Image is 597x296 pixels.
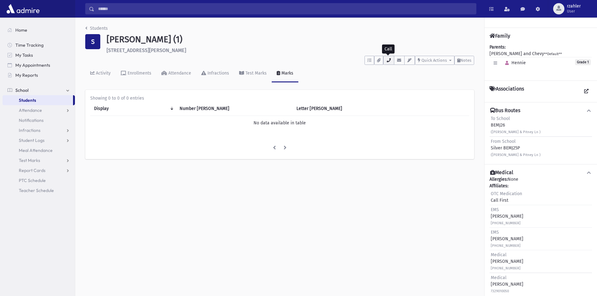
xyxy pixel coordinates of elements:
[293,101,394,116] th: Letter Mark
[107,34,474,45] h1: [PERSON_NAME] (1)
[15,72,38,78] span: My Reports
[491,252,506,257] span: Medical
[491,252,523,271] div: [PERSON_NAME]
[3,155,75,165] a: Test Marks
[491,229,523,249] div: [PERSON_NAME]
[422,58,447,63] span: Quick Actions
[490,44,505,50] b: Parents:
[491,190,522,204] div: Call First
[491,139,516,144] span: From School
[94,3,476,14] input: Search
[15,27,27,33] span: Home
[90,95,469,101] div: Showing 0 to 0 of 0 entries
[491,230,499,235] span: EMS
[85,65,116,82] a: Activity
[3,40,75,50] a: Time Tracking
[491,289,509,293] small: 7329010050
[19,178,46,183] span: PTC Schedule
[454,56,474,65] button: Notes
[19,138,45,143] span: Student Logs
[90,116,469,130] td: No data available in table
[490,169,513,176] h4: Medical
[502,60,526,65] span: Hennie
[156,65,196,82] a: Attendance
[85,25,108,34] nav: breadcrumb
[95,70,111,76] div: Activity
[3,95,73,105] a: Students
[3,85,75,95] a: School
[491,115,541,135] div: BEMJ26
[3,115,75,125] a: Notifications
[491,206,523,226] div: [PERSON_NAME]
[19,107,42,113] span: Attendance
[3,175,75,185] a: PTC Schedule
[15,52,33,58] span: My Tasks
[234,65,272,82] a: Test Marks
[490,86,524,97] h4: Associations
[15,62,50,68] span: My Appointments
[206,70,229,76] div: Infractions
[90,101,176,116] th: Display
[19,188,54,193] span: Teacher Schedule
[490,177,508,182] b: Allergies:
[3,50,75,60] a: My Tasks
[491,274,523,294] div: [PERSON_NAME]
[19,117,44,123] span: Notifications
[3,185,75,195] a: Teacher Schedule
[490,107,592,114] button: Bus Routes
[244,70,267,76] div: Test Marks
[19,127,40,133] span: Infractions
[19,168,45,173] span: Report Cards
[167,70,191,76] div: Attendance
[575,59,591,65] span: Grade 1
[5,3,41,15] img: AdmirePro
[3,70,75,80] a: My Reports
[19,148,53,153] span: Meal Attendance
[491,207,499,212] span: EMS
[491,153,541,157] small: ([PERSON_NAME] & Pitney Ln )
[196,65,234,82] a: Infractions
[126,70,151,76] div: Enrollments
[491,130,541,134] small: ([PERSON_NAME] & Pitney Ln )
[490,33,510,39] h4: Family
[116,65,156,82] a: Enrollments
[581,86,592,97] a: View all Associations
[460,58,471,63] span: Notes
[490,107,520,114] h4: Bus Routes
[491,275,506,280] span: Medical
[15,42,44,48] span: Time Tracking
[491,116,510,121] span: To School
[3,125,75,135] a: Infractions
[415,56,454,65] button: Quick Actions
[382,44,395,54] div: Call
[490,183,508,189] b: Affiliates:
[567,4,581,9] span: rzahler
[3,60,75,70] a: My Appointments
[15,87,29,93] span: School
[491,266,521,270] small: [PHONE_NUMBER]
[3,135,75,145] a: Student Logs
[491,244,521,248] small: [PHONE_NUMBER]
[272,65,298,82] a: Marks
[3,165,75,175] a: Report Cards
[490,169,592,176] button: Medical
[19,97,36,103] span: Students
[491,221,521,225] small: [PHONE_NUMBER]
[3,25,75,35] a: Home
[491,191,522,196] span: OTC Medication
[280,70,293,76] div: Marks
[491,138,541,158] div: Silver BEMJ25P
[85,34,100,49] div: S
[176,101,293,116] th: Number Mark
[85,26,108,31] a: Students
[3,105,75,115] a: Attendance
[19,158,40,163] span: Test Marks
[107,47,474,53] h6: [STREET_ADDRESS][PERSON_NAME]
[567,9,581,14] span: User
[490,176,592,295] div: None
[3,145,75,155] a: Meal Attendance
[490,44,592,75] div: [PERSON_NAME] and Chevy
